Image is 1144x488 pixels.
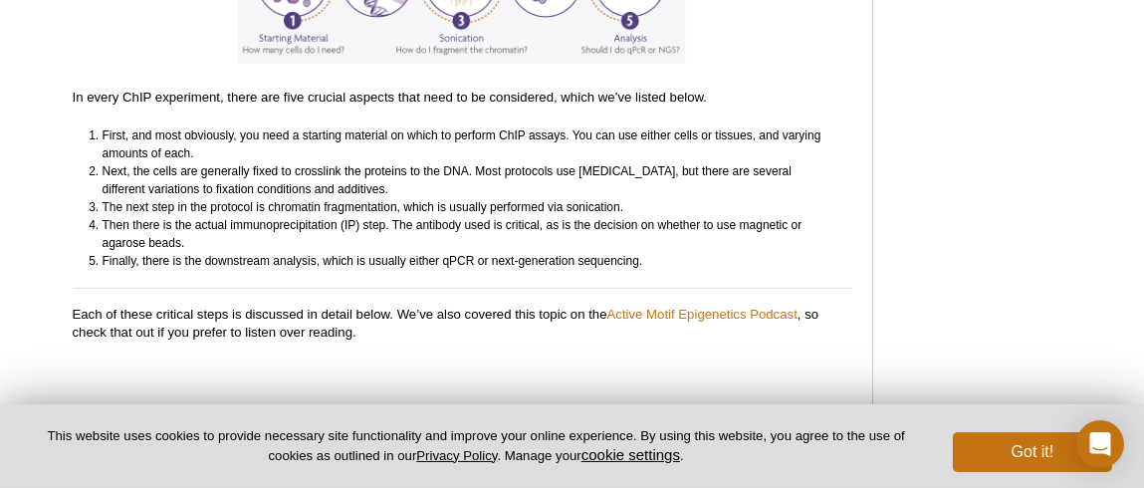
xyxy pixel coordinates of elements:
p: This website uses cookies to provide necessary site functionality and improve your online experie... [32,427,920,465]
li: Next, the cells are generally fixed to crosslink the proteins to the DNA. Most protocols use [MED... [103,162,834,198]
li: The next step in the protocol is chromatin fragmentation, which is usually performed via sonication. [103,198,834,216]
p: In every ChIP experiment, there are five crucial aspects that need to be considered, which we’ve ... [73,89,852,107]
a: Active Motif Epigenetics Podcast [607,307,798,322]
button: cookie settings [581,446,680,463]
p: Each of these critical steps is discussed in detail below. We’ve also covered this topic on the ,... [73,306,852,342]
div: Open Intercom Messenger [1076,420,1124,468]
li: Then there is the actual immunoprecipitation (IP) step. The antibody used is critical, as is the ... [103,216,834,252]
li: First, and most obviously, you need a starting material on which to perform ChIP assays. You can ... [103,126,834,162]
a: Privacy Policy [416,448,497,463]
li: Finally, there is the downstream analysis, which is usually either qPCR or next-generation sequen... [103,252,834,270]
button: Got it! [953,432,1112,472]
